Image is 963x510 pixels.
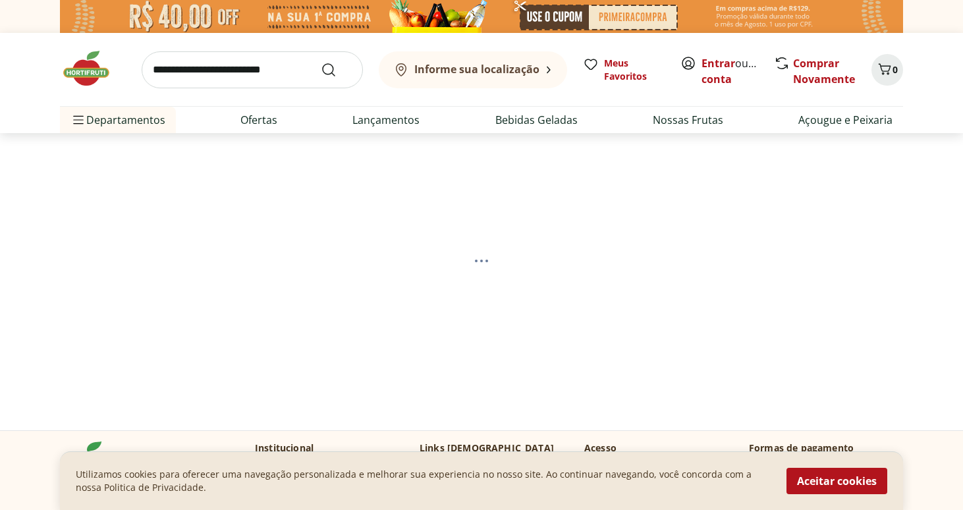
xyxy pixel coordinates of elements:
[76,468,771,494] p: Utilizamos cookies para oferecer uma navegação personalizada e melhorar sua experiencia no nosso ...
[653,112,723,128] a: Nossas Frutas
[142,51,363,88] input: search
[420,441,554,455] p: Links [DEMOGRAPHIC_DATA]
[414,62,539,76] b: Informe sua localização
[793,56,855,86] a: Comprar Novamente
[798,112,893,128] a: Açougue e Peixaria
[702,56,774,86] a: Criar conta
[749,441,903,455] p: Formas de pagamento
[702,55,760,87] span: ou
[583,57,665,83] a: Meus Favoritos
[786,468,887,494] button: Aceitar cookies
[70,104,165,136] span: Departamentos
[60,49,126,88] img: Hortifruti
[352,112,420,128] a: Lançamentos
[604,57,665,83] span: Meus Favoritos
[255,441,314,455] p: Institucional
[893,63,898,76] span: 0
[702,56,735,71] a: Entrar
[379,51,567,88] button: Informe sua localização
[70,104,86,136] button: Menu
[495,112,578,128] a: Bebidas Geladas
[584,441,617,455] p: Acesso
[60,441,126,481] img: Hortifruti
[321,62,352,78] button: Submit Search
[240,112,277,128] a: Ofertas
[871,54,903,86] button: Carrinho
